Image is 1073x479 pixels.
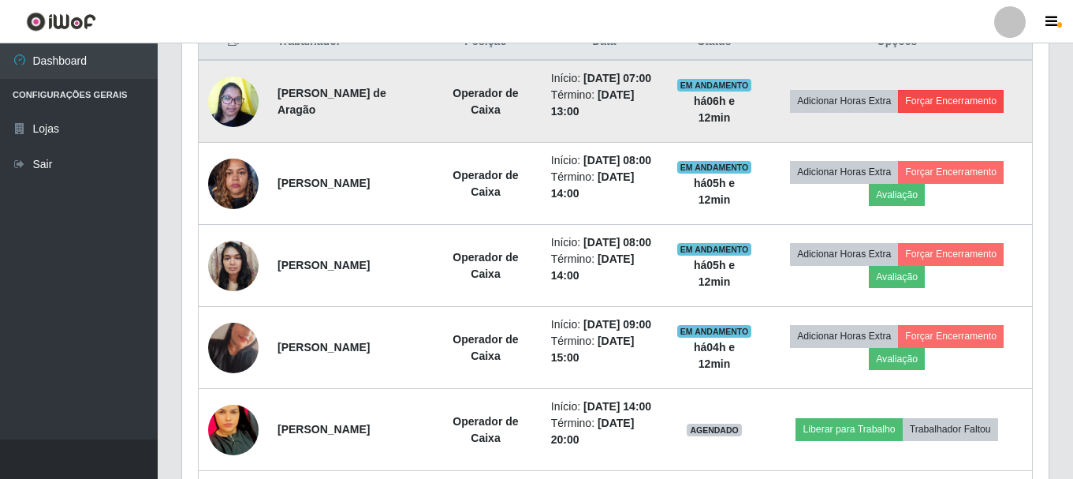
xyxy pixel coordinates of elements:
strong: há 05 h e 12 min [694,259,735,288]
strong: Operador de Caixa [453,415,518,444]
button: Adicionar Horas Extra [790,325,898,347]
time: [DATE] 14:00 [583,400,651,413]
li: Início: [551,399,658,415]
time: [DATE] 09:00 [583,318,651,331]
strong: há 05 h e 12 min [694,177,735,206]
li: Término: [551,87,658,120]
button: Forçar Encerramento [898,325,1004,347]
button: Adicionar Horas Extra [790,90,898,112]
button: Avaliação [869,184,925,206]
button: Forçar Encerramento [898,90,1004,112]
strong: há 04 h e 12 min [694,341,735,370]
img: 1736008247371.jpeg [208,232,259,299]
strong: [PERSON_NAME] de Aragão [278,87,386,116]
span: AGENDADO [687,424,742,436]
button: Forçar Encerramento [898,243,1004,265]
img: 1724780126479.jpeg [208,303,259,393]
time: [DATE] 08:00 [583,236,651,249]
button: Trabalhador Faltou [903,418,998,440]
li: Início: [551,234,658,251]
li: Término: [551,169,658,202]
strong: [PERSON_NAME] [278,177,370,189]
time: [DATE] 08:00 [583,154,651,167]
strong: Operador de Caixa [453,169,518,198]
li: Término: [551,333,658,366]
img: 1632390182177.jpeg [208,68,259,135]
span: EM ANDAMENTO [677,325,752,338]
img: 1734465947432.jpeg [208,150,259,217]
li: Início: [551,152,658,169]
strong: [PERSON_NAME] [278,259,370,271]
strong: há 06 h e 12 min [694,95,735,124]
button: Avaliação [869,348,925,370]
img: CoreUI Logo [26,12,96,32]
li: Início: [551,316,658,333]
strong: [PERSON_NAME] [278,423,370,436]
button: Avaliação [869,266,925,288]
span: EM ANDAMENTO [677,243,752,256]
li: Término: [551,415,658,448]
li: Início: [551,70,658,87]
time: [DATE] 07:00 [583,72,651,84]
button: Adicionar Horas Extra [790,243,898,265]
strong: Operador de Caixa [453,251,518,280]
button: Adicionar Horas Extra [790,161,898,183]
strong: Operador de Caixa [453,333,518,362]
span: EM ANDAMENTO [677,161,752,174]
li: Término: [551,251,658,284]
strong: Operador de Caixa [453,87,518,116]
button: Liberar para Trabalho [795,418,902,440]
strong: [PERSON_NAME] [278,341,370,354]
button: Forçar Encerramento [898,161,1004,183]
span: EM ANDAMENTO [677,79,752,92]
